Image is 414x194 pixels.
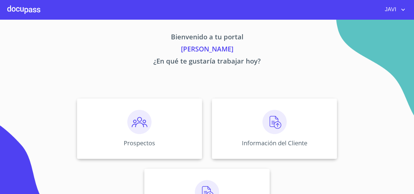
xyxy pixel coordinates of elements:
button: account of current user [380,5,407,15]
p: [PERSON_NAME] [20,44,394,56]
p: Prospectos [124,139,155,147]
span: JAVI [380,5,399,15]
img: carga.png [262,110,287,134]
img: prospectos.png [127,110,152,134]
p: Bienvenido a tu portal [20,32,394,44]
p: ¿En qué te gustaría trabajar hoy? [20,56,394,68]
p: Información del Cliente [242,139,307,147]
